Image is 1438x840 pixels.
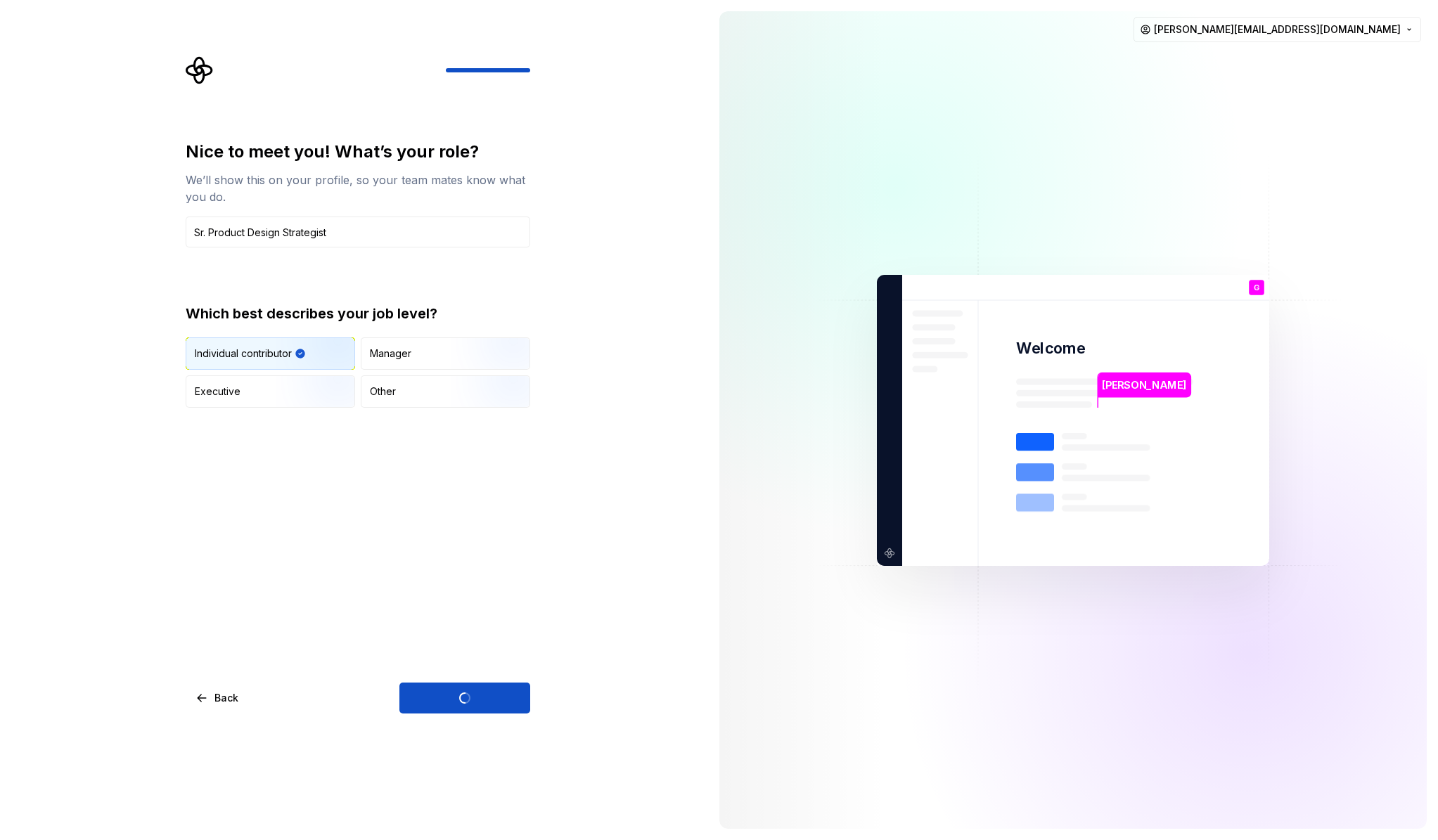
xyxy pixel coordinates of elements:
[195,385,240,399] div: Executive
[1134,17,1421,42] button: [PERSON_NAME][EMAIL_ADDRESS][DOMAIN_NAME]
[186,304,530,323] div: Which best describes your job level?
[214,691,238,705] span: Back
[1102,377,1186,392] p: [PERSON_NAME]
[1154,22,1401,37] span: [PERSON_NAME][EMAIL_ADDRESS][DOMAIN_NAME]
[1016,338,1085,358] p: Welcome
[195,347,292,361] div: Individual contributor
[186,56,214,84] svg: Supernova Logo
[186,683,250,713] button: Back
[186,172,530,205] div: We’ll show this on your profile, so your team mates know what you do.
[186,217,530,247] input: Job title
[370,347,411,361] div: Manager
[1254,283,1259,291] p: G
[370,385,396,399] div: Other
[186,141,530,163] div: Nice to meet you! What’s your role?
